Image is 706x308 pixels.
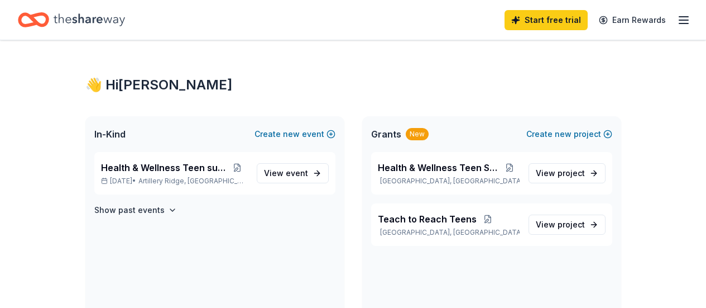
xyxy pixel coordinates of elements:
[18,7,125,33] a: Home
[529,163,606,183] a: View project
[536,218,585,231] span: View
[286,168,308,178] span: event
[94,203,165,217] h4: Show past events
[536,167,585,180] span: View
[378,177,520,186] p: [GEOGRAPHIC_DATA], [GEOGRAPHIC_DATA]
[257,163,329,183] a: View event
[505,10,588,30] a: Start free trial
[526,127,612,141] button: Createnewproject
[101,161,227,174] span: Health & Wellness Teen summit
[558,168,585,178] span: project
[264,167,308,180] span: View
[85,76,621,94] div: 👋 Hi [PERSON_NAME]
[406,128,429,140] div: New
[558,220,585,229] span: project
[101,177,248,186] p: [DATE] •
[371,127,401,141] span: Grants
[254,127,335,141] button: Createnewevent
[378,212,477,226] span: Teach to Reach Teens
[94,203,177,217] button: Show past events
[378,228,520,237] p: [GEOGRAPHIC_DATA], [GEOGRAPHIC_DATA]
[138,177,247,186] span: Artillery Ridge, [GEOGRAPHIC_DATA]
[592,10,673,30] a: Earn Rewards
[378,161,500,174] span: Health & Wellness Teen Summit
[529,215,606,235] a: View project
[94,127,126,141] span: In-Kind
[555,127,571,141] span: new
[283,127,300,141] span: new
